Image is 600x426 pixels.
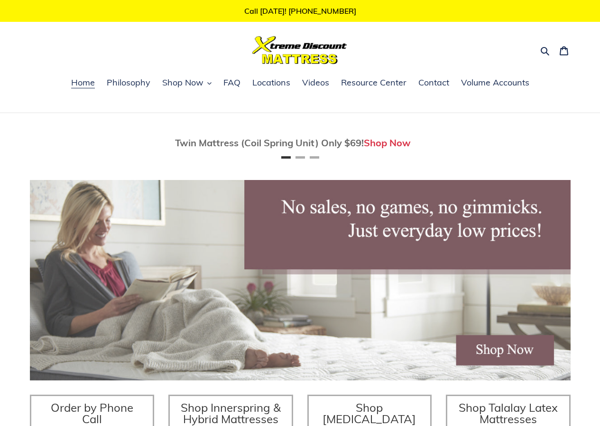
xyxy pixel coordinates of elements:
a: Home [66,76,100,90]
span: Shop Now [162,77,203,88]
span: Resource Center [341,77,406,88]
a: Contact [414,76,454,90]
span: Shop Innerspring & Hybrid Mattresses [181,400,281,426]
button: Page 1 [281,156,291,159]
span: Locations [252,77,290,88]
a: Locations [248,76,295,90]
img: herobannermay2022-1652879215306_1200x.jpg [30,180,571,380]
span: Twin Mattress (Coil Spring Unit) Only $69! [175,137,364,149]
a: Videos [297,76,334,90]
a: Resource Center [336,76,411,90]
img: Xtreme Discount Mattress [252,36,347,64]
a: Shop Now [364,137,411,149]
a: FAQ [219,76,245,90]
span: Videos [302,77,329,88]
button: Shop Now [157,76,216,90]
a: Volume Accounts [456,76,534,90]
span: Home [71,77,95,88]
span: Contact [418,77,449,88]
button: Page 3 [310,156,319,159]
span: Philosophy [107,77,150,88]
span: Volume Accounts [461,77,529,88]
a: Philosophy [102,76,155,90]
span: Shop Talalay Latex Mattresses [459,400,558,426]
span: FAQ [223,77,240,88]
button: Page 2 [295,156,305,159]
